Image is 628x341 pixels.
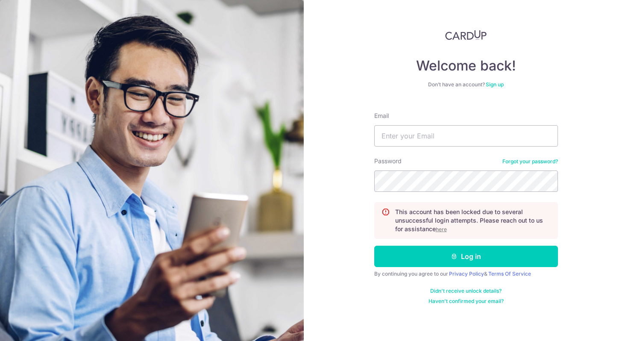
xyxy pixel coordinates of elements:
[436,226,447,232] a: here
[374,125,558,147] input: Enter your Email
[374,270,558,277] div: By continuing you agree to our &
[374,112,389,120] label: Email
[445,30,487,40] img: CardUp Logo
[374,246,558,267] button: Log in
[428,298,504,305] a: Haven't confirmed your email?
[374,57,558,74] h4: Welcome back!
[486,81,504,88] a: Sign up
[374,157,402,165] label: Password
[502,158,558,165] a: Forgot your password?
[488,270,531,277] a: Terms Of Service
[449,270,484,277] a: Privacy Policy
[374,81,558,88] div: Don’t have an account?
[430,288,502,294] a: Didn't receive unlock details?
[395,208,551,233] p: This account has been locked due to several unsuccessful login attempts. Please reach out to us f...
